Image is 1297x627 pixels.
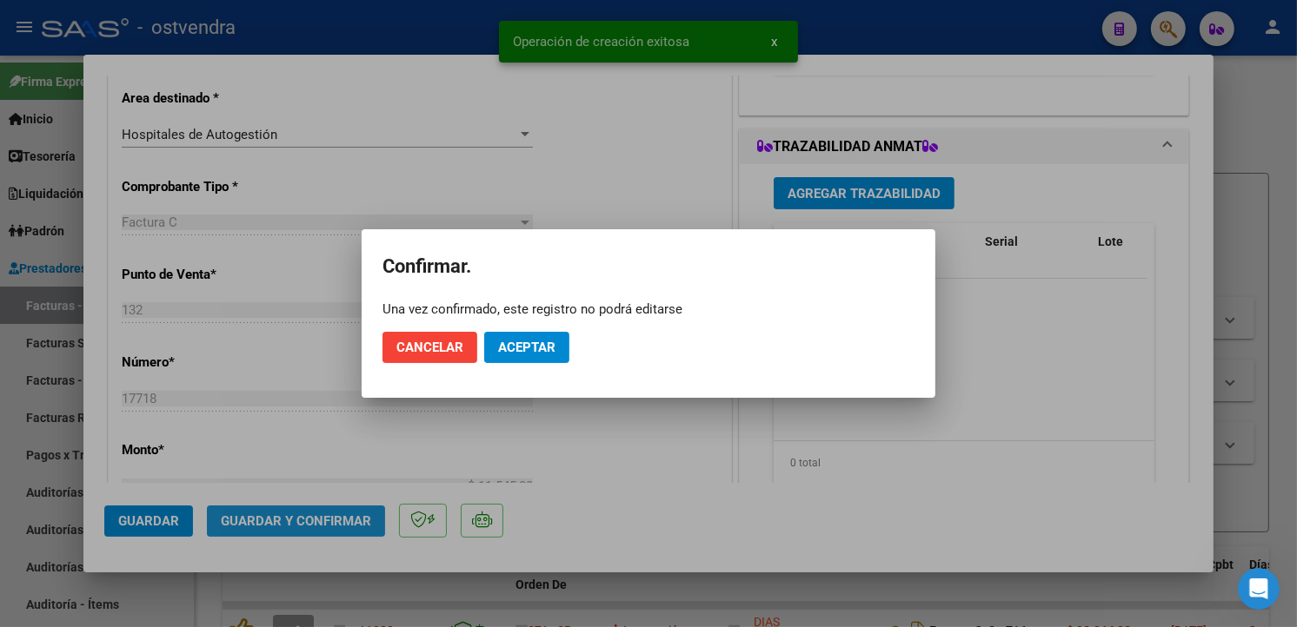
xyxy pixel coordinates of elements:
[382,300,915,318] div: Una vez confirmado, este registro no podrá editarse
[382,250,915,283] h2: Confirmar.
[382,332,477,363] button: Cancelar
[1238,568,1280,610] iframe: Intercom live chat
[396,340,463,355] span: Cancelar
[484,332,569,363] button: Aceptar
[498,340,555,355] span: Aceptar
